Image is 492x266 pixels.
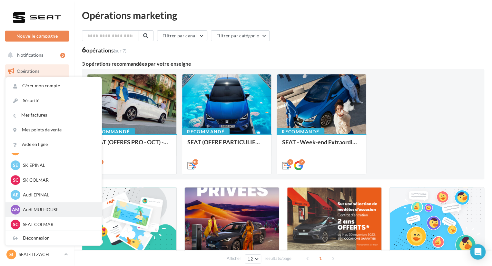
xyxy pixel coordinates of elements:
[5,93,102,108] a: Sécurité
[227,255,241,261] span: Afficher
[17,52,43,58] span: Notifications
[248,256,253,261] span: 12
[4,129,70,142] a: Contacts
[245,254,261,263] button: 12
[82,61,484,66] div: 3 opérations recommandées par votre enseigne
[114,48,126,53] span: (sur 7)
[19,251,62,258] p: SEAT-ILLZACH
[5,31,69,42] button: Nouvelle campagne
[182,128,230,135] div: Recommandé
[23,192,94,198] p: Audi EPINAL
[5,248,69,261] a: SI SEAT-ILLZACH
[277,128,324,135] div: Recommandé
[4,48,68,62] button: Notifications 5
[470,244,486,260] div: Open Intercom Messenger
[13,192,18,198] span: AE
[4,97,70,110] a: Visibilité en ligne
[23,162,94,168] p: SK EPINAL
[93,139,171,152] div: SEAT (OFFRES PRO - OCT) - SOCIAL MEDIA
[287,159,293,165] div: 2
[82,46,126,53] div: 6
[4,80,70,94] a: Boîte de réception11
[17,68,39,74] span: Opérations
[211,30,270,41] button: Filtrer par catégorie
[86,47,126,53] div: opérations
[192,159,198,165] div: 10
[82,10,484,20] div: Opérations marketing
[23,177,94,183] p: SK COLMAR
[4,113,70,127] a: Campagnes
[5,123,102,137] a: Mes points de vente
[5,108,102,122] a: Mes factures
[4,177,70,196] a: PLV et print personnalisable
[157,30,207,41] button: Filtrer par canal
[4,198,70,217] a: Campagnes DataOnDemand
[9,251,13,258] span: SI
[13,177,18,183] span: SC
[5,137,102,152] a: Aide en ligne
[87,128,135,135] div: Recommandé
[187,139,266,152] div: SEAT (OFFRE PARTICULIER - OCT) - SOCIAL MEDIA
[4,145,70,158] a: Médiathèque
[5,231,102,245] div: Déconnexion
[4,161,70,175] a: Calendrier
[315,253,326,263] span: 1
[13,162,18,168] span: SE
[265,255,291,261] span: résultats/page
[23,221,94,228] p: SEAT COLMAR
[5,79,102,93] a: Gérer mon compte
[12,206,19,213] span: AM
[4,64,70,78] a: Opérations
[23,206,94,213] p: Audi MULHOUSE
[282,139,361,152] div: SEAT - Week-end Extraordinaire ([GEOGRAPHIC_DATA]) - OCTOBRE
[13,221,18,228] span: SC
[60,53,65,58] div: 5
[299,159,305,165] div: 2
